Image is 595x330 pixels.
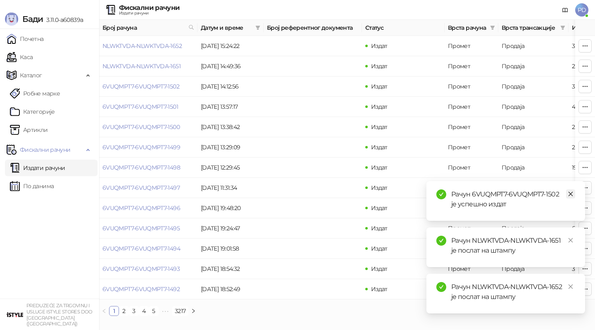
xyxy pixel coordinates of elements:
span: filter [255,25,260,30]
span: Врста рачуна [448,23,487,32]
a: Close [566,236,575,245]
span: Издат [371,245,388,252]
a: 5 [149,306,158,316]
a: Издати рачуни [10,160,65,176]
button: left [99,306,109,316]
span: Издат [371,225,388,232]
span: Каталог [20,67,42,84]
span: Број рачуна [102,23,185,32]
td: Промет [445,158,498,178]
span: Издат [371,62,388,70]
li: 2 [119,306,129,316]
span: close [568,284,574,289]
span: Издат [371,265,388,273]
td: Продаја [498,97,569,117]
th: Статус [362,20,445,36]
span: check-circle [436,236,446,246]
li: 4 [139,306,149,316]
span: PD [575,3,588,17]
th: Врста рачуна [445,20,498,36]
div: Рачун NLWKTVDA-NLWKTVDA-1651 је послат на штампу [451,236,575,256]
a: 1 [109,306,119,316]
span: Датум и време [201,23,252,32]
span: Издат [371,164,388,171]
a: 6VUQMPT7-6VUQMPT7-1492 [102,285,180,293]
span: close [568,237,574,243]
a: NLWKTVDA-NLWKTVDA-1652 [102,42,182,50]
span: Бади [22,14,43,24]
td: [DATE] 15:24:22 [198,36,264,56]
button: right [188,306,198,316]
td: Продаја [498,158,569,178]
a: Документација [559,3,572,17]
li: 3 [129,306,139,316]
td: 6VUQMPT7-6VUQMPT7-1499 [99,137,198,158]
td: Продаја [498,117,569,137]
td: Продаја [498,77,569,97]
span: close [568,191,574,197]
li: Претходна страна [99,306,109,316]
span: Издат [371,143,388,151]
li: 5 [149,306,159,316]
td: 6VUQMPT7-6VUQMPT7-1496 [99,198,198,218]
span: check-circle [436,282,446,292]
td: Продаја [498,178,569,198]
span: ••• [159,306,172,316]
span: right [191,308,196,313]
a: 6VUQMPT7-6VUQMPT7-1501 [102,103,178,110]
li: Следећих 5 Страна [159,306,172,316]
td: 6VUQMPT7-6VUQMPT7-1495 [99,218,198,239]
td: [DATE] 18:54:32 [198,259,264,279]
div: Рачун 6VUQMPT7-6VUQMPT7-1502 је успешно издат [451,189,575,209]
a: 6VUQMPT7-6VUQMPT7-1497 [102,184,180,191]
span: filter [254,22,262,34]
td: 6VUQMPT7-6VUQMPT7-1492 [99,279,198,299]
a: 6VUQMPT7-6VUQMPT7-1493 [102,265,180,273]
span: Издат [371,123,388,131]
a: Робне марке [10,85,60,102]
td: [DATE] 19:01:58 [198,239,264,259]
th: Број рачуна [99,20,198,36]
a: 6VUQMPT7-6VUQMPT7-1502 [102,83,179,90]
a: Категорије [10,103,55,120]
span: Издат [371,285,388,293]
small: PREDUZEĆE ZA TRGOVINU I USLUGE ISTYLE STORES DOO [GEOGRAPHIC_DATA] ([GEOGRAPHIC_DATA]) [26,303,93,327]
td: 6VUQMPT7-6VUQMPT7-1500 [99,117,198,137]
a: 6VUQMPT7-6VUQMPT7-1495 [102,225,180,232]
span: left [102,308,107,313]
td: 6VUQMPT7-6VUQMPT7-1498 [99,158,198,178]
td: 6VUQMPT7-6VUQMPT7-1497 [99,178,198,198]
span: filter [490,25,495,30]
a: NLWKTVDA-NLWKTVDA-1651 [102,62,181,70]
span: filter [559,22,567,34]
span: Издат [371,204,388,212]
a: 6VUQMPT7-6VUQMPT7-1499 [102,143,180,151]
td: Продаја [498,36,569,56]
a: По данима [10,178,54,194]
img: Logo [5,12,18,26]
td: [DATE] 12:29:45 [198,158,264,178]
td: 6VUQMPT7-6VUQMPT7-1501 [99,97,198,117]
span: filter [560,25,565,30]
span: Издат [371,103,388,110]
span: Врста трансакције [502,23,557,32]
div: Рачун NLWKTVDA-NLWKTVDA-1652 је послат на штампу [451,282,575,302]
a: Почетна [7,31,44,47]
li: 3217 [172,306,188,316]
td: [DATE] 13:38:42 [198,117,264,137]
a: ArtikliАртикли [10,122,48,138]
td: Промет [445,178,498,198]
a: 6VUQMPT7-6VUQMPT7-1500 [102,123,180,131]
td: Промет [445,117,498,137]
td: [DATE] 19:48:20 [198,198,264,218]
a: 2 [119,306,129,316]
span: Издат [371,184,388,191]
td: Промет [445,36,498,56]
td: Промет [445,97,498,117]
td: [DATE] 18:52:49 [198,279,264,299]
a: 6VUQMPT7-6VUQMPT7-1494 [102,245,180,252]
td: Промет [445,56,498,77]
td: [DATE] 19:24:47 [198,218,264,239]
span: 3.11.0-a60839a [43,16,83,24]
td: [DATE] 14:49:36 [198,56,264,77]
